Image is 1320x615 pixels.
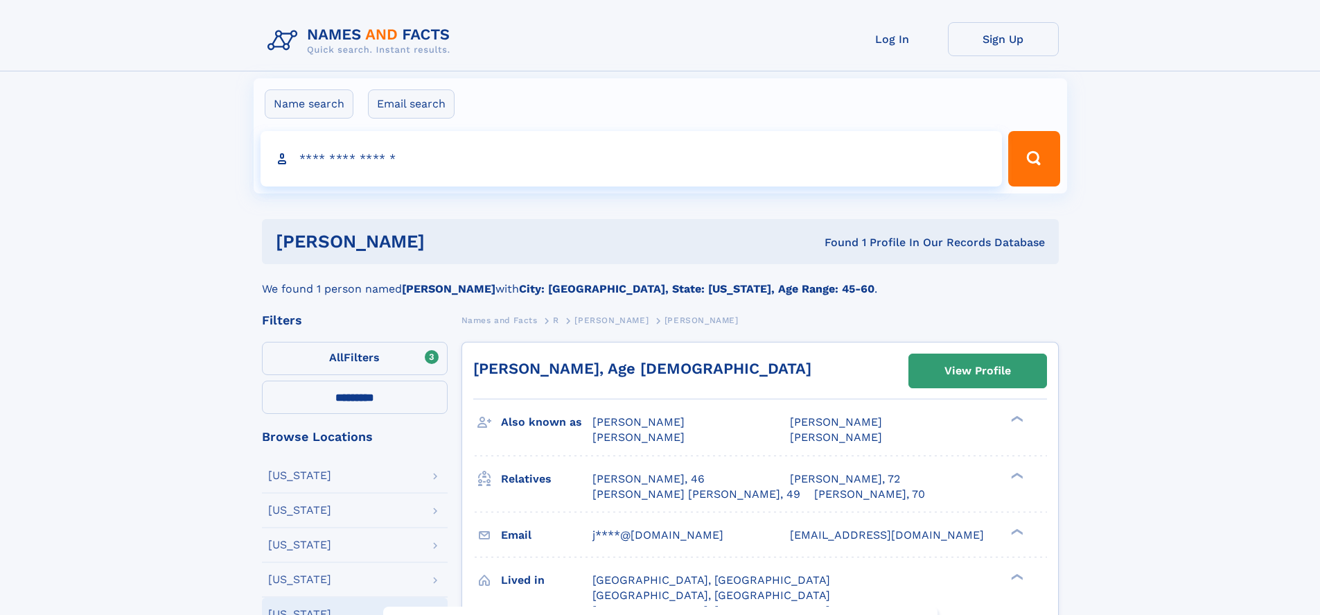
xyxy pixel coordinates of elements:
[1007,572,1024,581] div: ❯
[501,569,592,592] h3: Lived in
[276,233,625,250] h1: [PERSON_NAME]
[624,235,1045,250] div: Found 1 Profile In Our Records Database
[837,22,948,56] a: Log In
[790,471,900,487] a: [PERSON_NAME], 72
[814,487,925,502] a: [PERSON_NAME], 70
[519,282,874,295] b: City: [GEOGRAPHIC_DATA], State: [US_STATE], Age Range: 45-60
[268,470,331,481] div: [US_STATE]
[1007,471,1024,480] div: ❯
[368,89,455,119] label: Email search
[501,523,592,547] h3: Email
[790,528,984,542] span: [EMAIL_ADDRESS][DOMAIN_NAME]
[553,311,559,329] a: R
[329,351,344,364] span: All
[262,431,448,443] div: Browse Locations
[262,264,1059,297] div: We found 1 person named with .
[402,282,495,295] b: [PERSON_NAME]
[262,314,448,327] div: Filters
[909,354,1046,388] a: View Profile
[261,131,1003,187] input: search input
[592,415,685,428] span: [PERSON_NAME]
[501,467,592,491] h3: Relatives
[790,415,882,428] span: [PERSON_NAME]
[1007,527,1024,536] div: ❯
[592,487,800,502] a: [PERSON_NAME] [PERSON_NAME], 49
[665,315,739,325] span: [PERSON_NAME]
[944,355,1011,387] div: View Profile
[473,360,811,377] a: [PERSON_NAME], Age [DEMOGRAPHIC_DATA]
[1008,131,1059,187] button: Search Button
[574,311,649,329] a: [PERSON_NAME]
[268,539,331,551] div: [US_STATE]
[574,315,649,325] span: [PERSON_NAME]
[501,410,592,434] h3: Also known as
[948,22,1059,56] a: Sign Up
[592,431,685,444] span: [PERSON_NAME]
[592,589,830,602] span: [GEOGRAPHIC_DATA], [GEOGRAPHIC_DATA]
[262,342,448,375] label: Filters
[1007,415,1024,424] div: ❯
[553,315,559,325] span: R
[461,311,538,329] a: Names and Facts
[265,89,353,119] label: Name search
[268,505,331,516] div: [US_STATE]
[262,22,461,60] img: Logo Names and Facts
[592,471,705,487] a: [PERSON_NAME], 46
[592,573,830,587] span: [GEOGRAPHIC_DATA], [GEOGRAPHIC_DATA]
[268,574,331,585] div: [US_STATE]
[790,431,882,444] span: [PERSON_NAME]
